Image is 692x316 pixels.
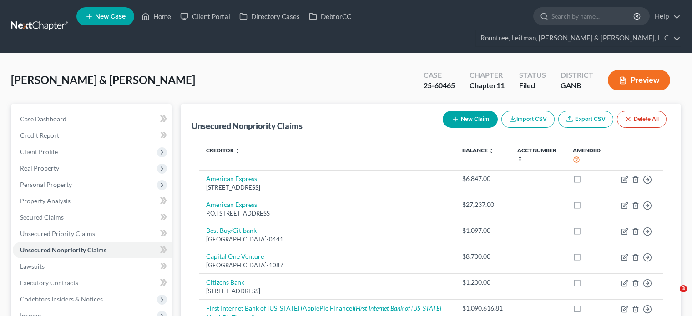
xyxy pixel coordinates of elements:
a: American Express [206,175,257,182]
div: Case [424,70,455,80]
span: Secured Claims [20,213,64,221]
span: Unsecured Nonpriority Claims [20,246,106,254]
div: [STREET_ADDRESS] [206,183,448,192]
a: Lawsuits [13,258,172,275]
div: $8,700.00 [462,252,503,261]
a: American Express [206,201,257,208]
iframe: Intercom live chat [661,285,683,307]
span: New Case [95,13,126,20]
div: Status [519,70,546,80]
span: Real Property [20,164,59,172]
div: Chapter [470,70,505,80]
div: $1,200.00 [462,278,503,287]
div: 25-60465 [424,80,455,91]
div: [STREET_ADDRESS] [206,287,448,296]
a: Property Analysis [13,193,172,209]
span: 3 [680,285,687,292]
div: District [561,70,593,80]
div: $6,847.00 [462,174,503,183]
a: Unsecured Priority Claims [13,226,172,242]
a: Creditor unfold_more [206,147,240,154]
span: 11 [496,81,505,90]
span: Credit Report [20,131,59,139]
a: Citizens Bank [206,278,244,286]
th: Amended [566,141,614,170]
a: Help [650,8,681,25]
a: Executory Contracts [13,275,172,291]
div: $1,090,616.81 [462,304,503,313]
button: New Claim [443,111,498,128]
a: Secured Claims [13,209,172,226]
span: Lawsuits [20,262,45,270]
a: Export CSV [558,111,613,128]
button: Delete All [617,111,667,128]
div: Chapter [470,80,505,91]
span: Executory Contracts [20,279,78,286]
a: Best Buy/Citibank [206,226,257,234]
div: GANB [561,80,593,91]
button: Preview [608,70,670,90]
a: Directory Cases [235,8,304,25]
span: Unsecured Priority Claims [20,230,95,237]
div: $1,097.00 [462,226,503,235]
i: unfold_more [235,148,240,154]
div: P.O. [STREET_ADDRESS] [206,209,448,218]
button: Import CSV [501,111,555,128]
div: [GEOGRAPHIC_DATA]-0441 [206,235,448,244]
a: Home [137,8,176,25]
div: $27,237.00 [462,200,503,209]
span: Personal Property [20,181,72,188]
div: Unsecured Nonpriority Claims [192,120,303,131]
span: Client Profile [20,148,58,155]
div: Filed [519,80,546,91]
span: Property Analysis [20,197,71,205]
div: [GEOGRAPHIC_DATA]-1087 [206,261,448,270]
span: Codebtors Insiders & Notices [20,295,103,303]
i: unfold_more [517,156,523,161]
span: [PERSON_NAME] & [PERSON_NAME] [11,73,195,86]
a: Credit Report [13,127,172,144]
a: DebtorCC [304,8,356,25]
a: Acct Number unfold_more [517,147,556,161]
a: Client Portal [176,8,235,25]
a: Capital One Venture [206,252,264,260]
a: Rountree, Leitman, [PERSON_NAME] & [PERSON_NAME], LLC [476,30,681,46]
a: Unsecured Nonpriority Claims [13,242,172,258]
i: unfold_more [489,148,494,154]
span: Case Dashboard [20,115,66,123]
a: Case Dashboard [13,111,172,127]
a: Balance unfold_more [462,147,494,154]
input: Search by name... [551,8,635,25]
